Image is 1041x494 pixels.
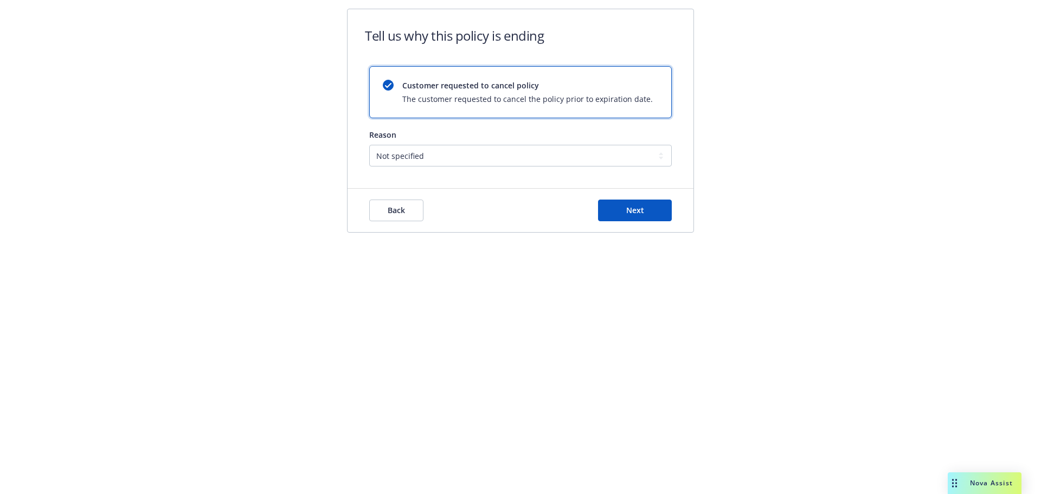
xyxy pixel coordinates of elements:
[948,472,1021,494] button: Nova Assist
[970,478,1013,487] span: Nova Assist
[388,205,405,215] span: Back
[402,93,653,105] span: The customer requested to cancel the policy prior to expiration date.
[598,200,672,221] button: Next
[369,130,396,140] span: Reason
[402,80,653,91] span: Customer requested to cancel policy
[948,472,961,494] div: Drag to move
[626,205,644,215] span: Next
[365,27,544,44] h1: Tell us why this policy is ending
[369,200,423,221] button: Back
